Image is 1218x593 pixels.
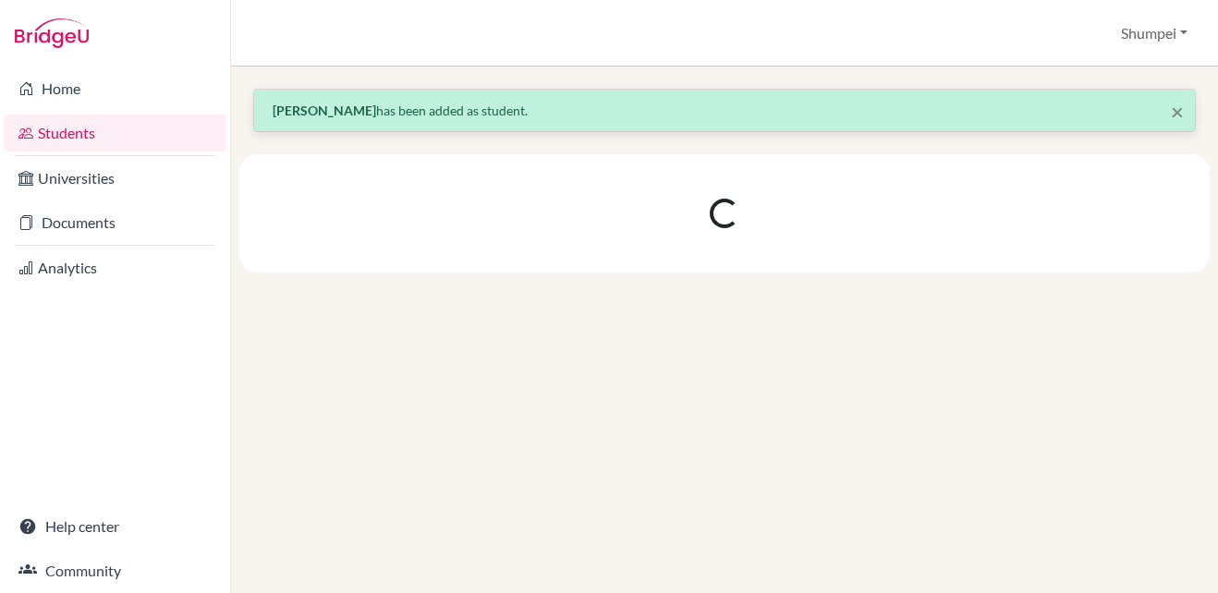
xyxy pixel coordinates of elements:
[4,508,226,545] a: Help center
[4,552,226,589] a: Community
[15,18,89,48] img: Bridge-U
[4,70,226,107] a: Home
[4,249,226,286] a: Analytics
[1171,101,1184,123] button: Close
[1171,98,1184,125] span: ×
[273,101,1176,120] p: has been added as student.
[273,103,376,118] strong: [PERSON_NAME]
[4,204,226,241] a: Documents
[1113,16,1196,51] button: Shumpei
[4,160,226,197] a: Universities
[4,115,226,151] a: Students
